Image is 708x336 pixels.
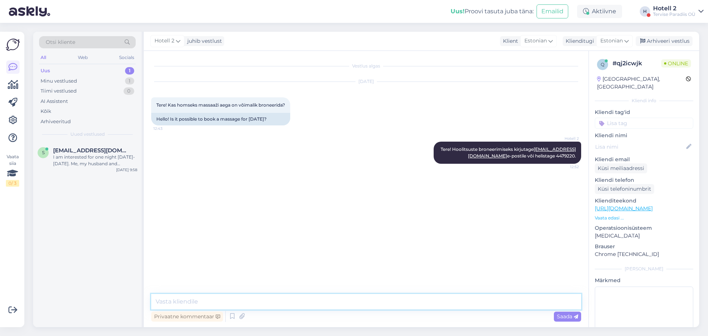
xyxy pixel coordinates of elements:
div: [PERSON_NAME] [595,266,693,272]
div: # qj2icwjk [612,59,661,68]
p: Märkmed [595,277,693,284]
div: Socials [118,53,136,62]
span: Online [661,59,691,67]
div: Hotell 2 [653,6,695,11]
div: Hello! Is it possible to book a massage for [DATE]? [151,113,290,125]
p: Kliendi email [595,156,693,163]
div: Tervise Paradiis OÜ [653,11,695,17]
span: Uued vestlused [70,131,105,138]
div: Web [76,53,89,62]
div: Vaata siia [6,153,19,187]
div: Klienditugi [563,37,594,45]
div: 1 [125,77,134,85]
span: sendzele@gmail.com [53,147,130,154]
p: [MEDICAL_DATA] [595,232,693,240]
span: Hotell 2 [155,37,174,45]
div: I am interested for one night [DATE]- [DATE]. Me, my husband and daughter (20year) are not intere... [53,154,137,167]
div: Minu vestlused [41,77,77,85]
div: 0 [124,87,134,95]
p: Vaata edasi ... [595,215,693,221]
p: Brauser [595,243,693,250]
div: Küsi telefoninumbrit [595,184,654,194]
div: Klient [500,37,518,45]
div: [GEOGRAPHIC_DATA], [GEOGRAPHIC_DATA] [597,75,686,91]
div: Kliendi info [595,97,693,104]
div: 1 [125,67,134,75]
div: Uus [41,67,50,75]
p: Kliendi tag'id [595,108,693,116]
span: Hotell 2 [551,136,579,141]
div: Arhiveeritud [41,118,71,125]
p: Klienditeekond [595,197,693,205]
div: [DATE] [151,78,581,85]
div: 0 / 3 [6,180,19,187]
a: Hotell 2Tervise Paradiis OÜ [653,6,704,17]
input: Lisa tag [595,118,693,129]
div: AI Assistent [41,98,68,105]
p: Kliendi telefon [595,176,693,184]
span: Estonian [600,37,623,45]
p: Operatsioonisüsteem [595,224,693,232]
span: Tere! Kas homseks massaaži aega on võimalik broneerida? [156,102,285,108]
span: 12:52 [551,164,579,170]
div: Küsi meiliaadressi [595,163,647,173]
span: 12:43 [153,126,181,131]
div: Privaatne kommentaar [151,312,223,322]
div: Proovi tasuta juba täna: [451,7,534,16]
p: Chrome [TECHNICAL_ID] [595,250,693,258]
div: Vestlus algas [151,63,581,69]
span: Saada [557,313,578,320]
span: Estonian [524,37,547,45]
div: juhib vestlust [184,37,222,45]
span: Tere! Hoolitsuste broneerimiseks kirjutage e-postile või helistage 4479220. [441,146,576,159]
div: All [39,53,48,62]
span: Otsi kliente [46,38,75,46]
img: Askly Logo [6,38,20,52]
span: s [42,150,45,155]
div: [DATE] 9:58 [116,167,137,173]
div: Tiimi vestlused [41,87,77,95]
a: [URL][DOMAIN_NAME] [595,205,653,212]
div: Arhiveeri vestlus [636,36,693,46]
p: Kliendi nimi [595,132,693,139]
input: Lisa nimi [595,143,685,151]
b: Uus! [451,8,465,15]
div: Kõik [41,108,51,115]
button: Emailid [537,4,568,18]
div: Aktiivne [577,5,622,18]
div: H [640,6,650,17]
span: q [601,62,604,67]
